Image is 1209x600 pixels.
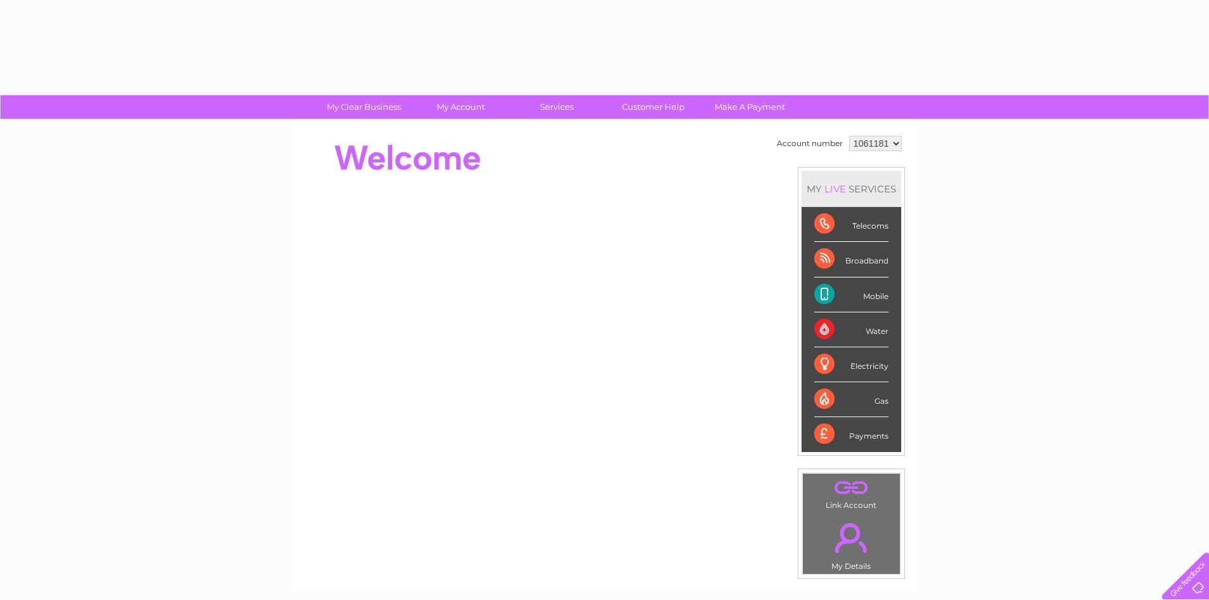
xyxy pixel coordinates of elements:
[312,95,416,119] a: My Clear Business
[505,95,609,119] a: Services
[814,417,889,451] div: Payments
[806,477,897,499] a: .
[814,347,889,382] div: Electricity
[408,95,513,119] a: My Account
[802,512,901,575] td: My Details
[697,95,802,119] a: Make A Payment
[814,277,889,312] div: Mobile
[814,312,889,347] div: Water
[814,382,889,417] div: Gas
[802,171,901,207] div: MY SERVICES
[806,516,897,560] a: .
[774,133,846,154] td: Account number
[814,242,889,277] div: Broadband
[802,473,901,513] td: Link Account
[822,183,849,195] div: LIVE
[814,207,889,242] div: Telecoms
[601,95,706,119] a: Customer Help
